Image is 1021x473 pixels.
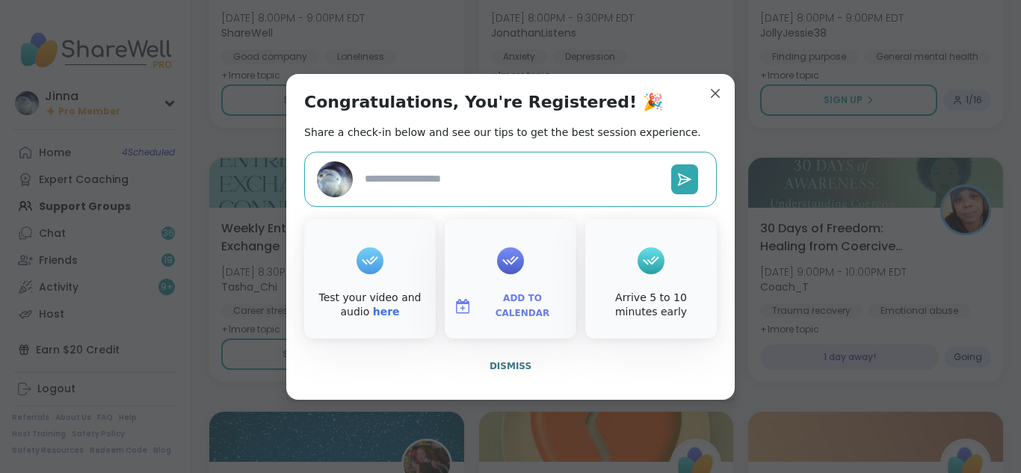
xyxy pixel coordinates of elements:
[448,291,573,322] button: Add to Calendar
[454,297,472,315] img: ShareWell Logomark
[373,306,400,318] a: here
[490,361,531,371] span: Dismiss
[317,161,353,197] img: Jinna
[307,291,433,320] div: Test your video and audio
[304,350,717,382] button: Dismiss
[304,125,701,140] h2: Share a check-in below and see our tips to get the best session experience.
[304,92,663,113] h1: Congratulations, You're Registered! 🎉
[588,291,714,320] div: Arrive 5 to 10 minutes early
[478,291,567,321] span: Add to Calendar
